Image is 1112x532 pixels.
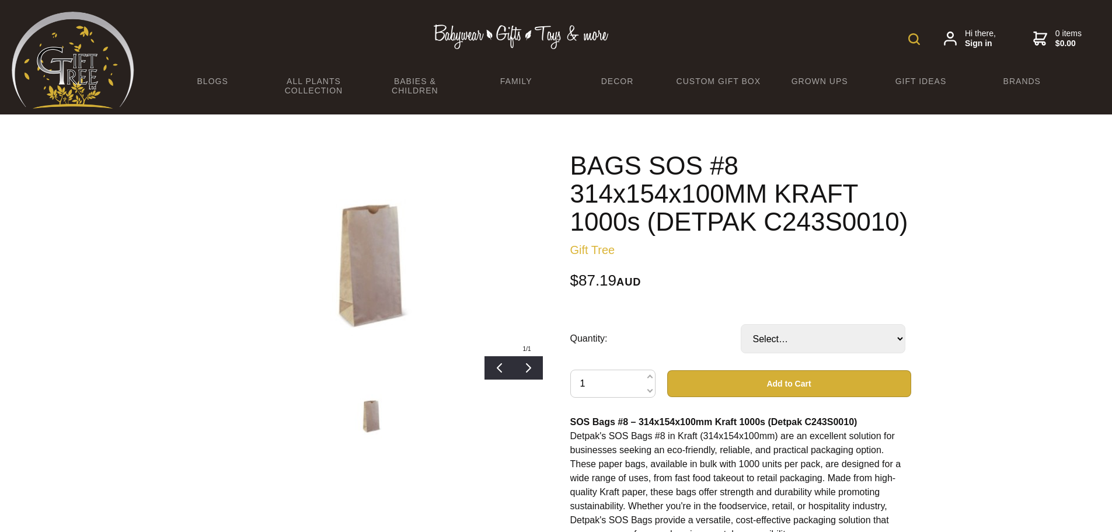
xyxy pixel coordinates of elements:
[162,69,263,93] a: BLOGS
[965,29,996,49] span: Hi there,
[434,25,609,49] img: Babywear - Gifts - Toys & more
[1033,29,1082,49] a: 0 items$0.00
[616,276,641,288] span: AUD
[971,69,1072,93] a: Brands
[12,12,134,109] img: Babyware - Gifts - Toys and more...
[965,39,996,49] strong: Sign in
[570,273,911,289] div: $87.19
[1055,29,1082,49] span: 0 items
[511,342,543,356] div: /1
[570,152,911,236] h1: BAGS SOS #8 314x154x100MM KRAFT 1000s (DETPAK C243S0010)
[523,346,527,352] span: 1
[465,69,566,93] a: Family
[668,69,769,93] a: Custom Gift Box
[570,308,741,370] td: Quantity:
[263,69,364,103] a: All Plants Collection
[667,370,911,397] button: Add to Cart
[870,69,971,93] a: Gift Ideas
[1055,39,1082,49] strong: $0.00
[769,69,870,93] a: Grown Ups
[364,69,465,103] a: Babies & Children
[567,69,668,93] a: Decor
[346,394,398,439] img: BAGS SOS #8 314x154x100MM KRAFT 1000s (DETPAK C243S0010)
[274,180,469,350] img: BAGS SOS #8 314x154x100MM KRAFT 1000s (DETPAK C243S0010)
[570,244,615,256] a: Gift Tree
[944,29,996,49] a: Hi there,Sign in
[570,417,857,427] strong: SOS Bags #8 – 314x154x100mm Kraft 1000s (Detpak C243S0010)
[908,33,920,45] img: product search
